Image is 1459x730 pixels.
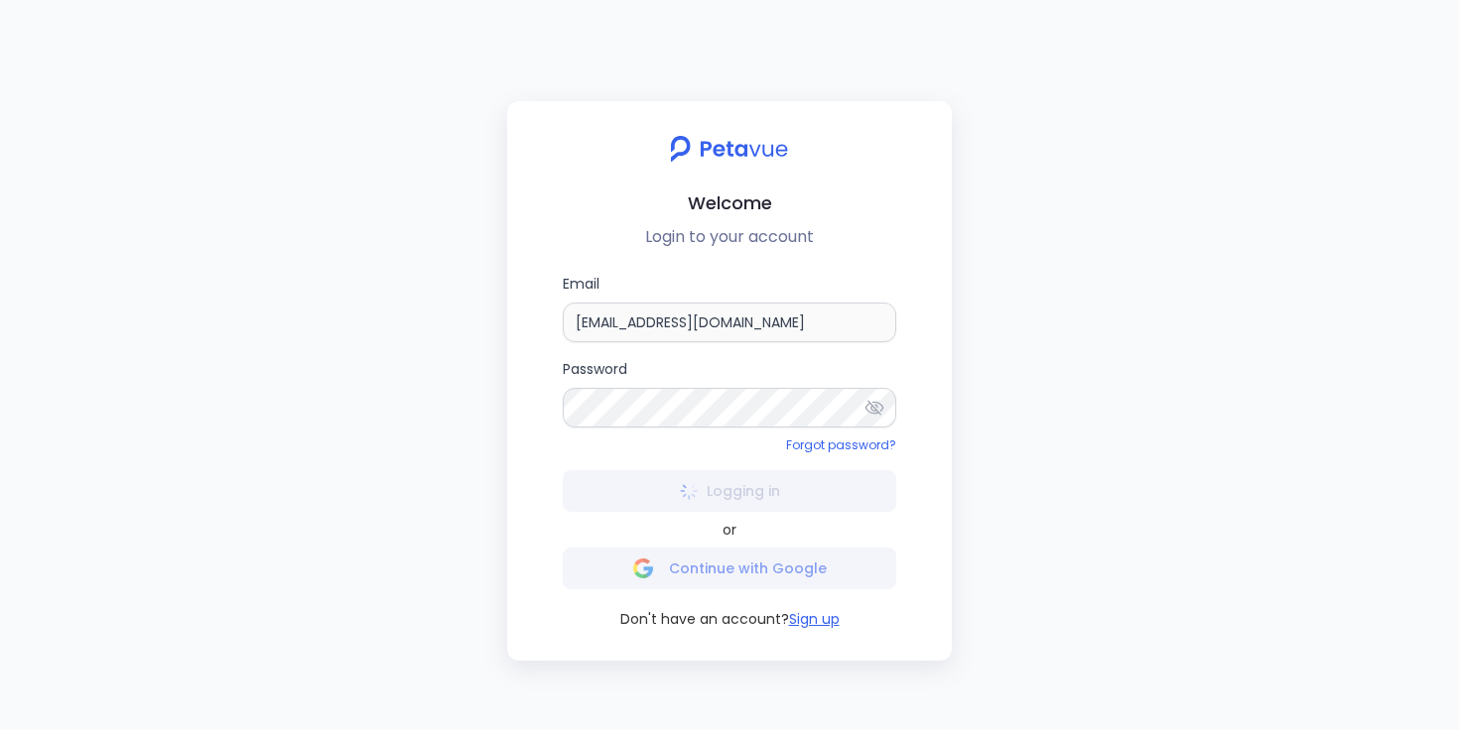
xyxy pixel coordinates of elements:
p: Login to your account [523,225,936,249]
span: Don't have an account? [620,609,789,629]
img: petavue logo [657,125,801,173]
label: Email [563,273,896,342]
a: Forgot password? [786,436,896,453]
h2: Welcome [523,188,936,217]
button: Sign up [789,609,840,629]
label: Password [563,358,896,427]
span: or [723,520,736,540]
input: Password [563,388,896,427]
input: Email [563,303,896,342]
